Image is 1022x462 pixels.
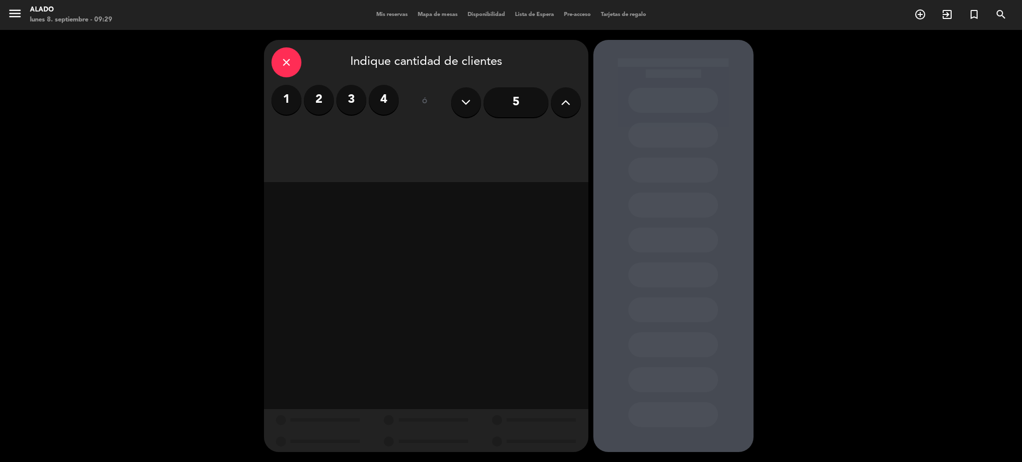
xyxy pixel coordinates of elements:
div: Alado [30,5,112,15]
i: search [995,8,1007,20]
i: exit_to_app [941,8,953,20]
button: menu [7,6,22,24]
span: Mapa de mesas [413,12,463,17]
span: Pre-acceso [559,12,596,17]
div: Indique cantidad de clientes [271,47,581,77]
label: 2 [304,85,334,115]
label: 4 [369,85,399,115]
label: 3 [336,85,366,115]
div: ó [409,85,441,120]
span: Tarjetas de regalo [596,12,651,17]
div: lunes 8. septiembre - 09:29 [30,15,112,25]
i: add_circle_outline [914,8,926,20]
span: Mis reservas [371,12,413,17]
i: close [280,56,292,68]
i: turned_in_not [968,8,980,20]
span: Lista de Espera [510,12,559,17]
i: menu [7,6,22,21]
label: 1 [271,85,301,115]
span: Disponibilidad [463,12,510,17]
